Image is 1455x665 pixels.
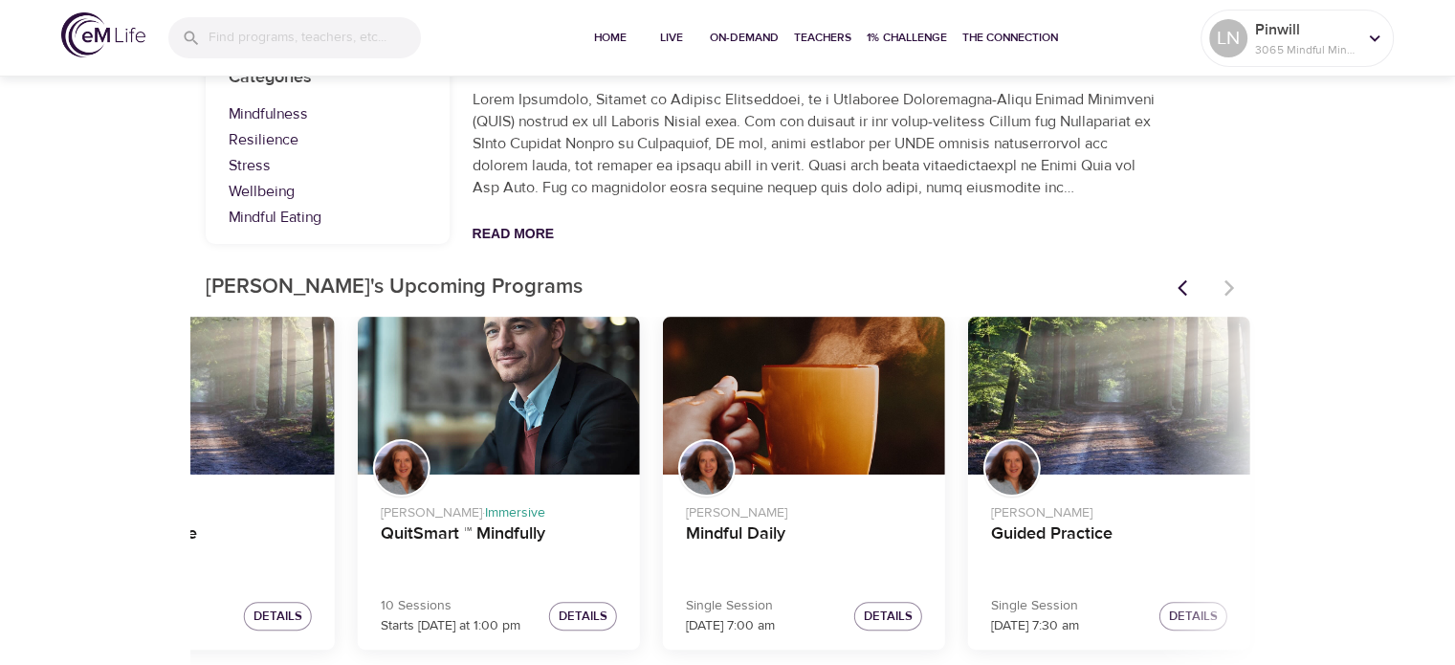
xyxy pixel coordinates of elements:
h4: Guided Practice [76,523,312,569]
button: Guided Practice [53,317,335,476]
p: [PERSON_NAME] [686,496,922,523]
button: Details [549,602,617,632]
h4: QuitSmart ™ Mindfully [381,523,617,569]
p: [DATE] 7:00 am [686,616,775,636]
button: Previous items [1166,267,1208,309]
button: Read More [473,226,555,241]
p: Lorem Ipsumdolo, Sitamet co Adipisc Elitseddoei, te i Utlaboree Doloremagna-Aliqu Enimad Minimven... [473,89,1161,198]
p: [PERSON_NAME] [991,496,1227,523]
span: Details [1168,606,1217,628]
a: Wellbeing [229,181,427,203]
span: Details [864,606,913,628]
h4: Guided Practice [991,523,1227,569]
span: Home [587,28,633,48]
div: Categories [206,44,450,244]
button: QuitSmart ™ Mindfully [358,317,640,476]
p: 10 Sessions [381,596,520,616]
button: Details [854,602,922,632]
p: 3065 Mindful Minutes [1255,41,1356,58]
button: Mindful Daily [663,317,945,476]
span: 1% Challenge [867,28,947,48]
img: logo [61,12,145,57]
p: Single Session [686,596,775,616]
button: Details [244,602,312,632]
button: Details [1158,602,1226,632]
a: Mindfulness [229,103,427,125]
h4: Mindful Daily [686,523,922,569]
p: [PERSON_NAME] · [381,496,617,523]
input: Find programs, teachers, etc... [209,17,421,58]
p: [DATE] 7:30 am [991,616,1079,636]
span: Details [559,606,607,628]
a: Resilience [229,129,427,151]
span: Details [254,606,302,628]
button: Guided Practice [968,317,1250,476]
span: The Connection [962,28,1058,48]
a: Stress [229,155,427,177]
h4: Categories [229,67,427,88]
p: Single Session [991,596,1079,616]
div: LN [1209,19,1247,57]
span: Live [649,28,694,48]
p: [PERSON_NAME] [76,496,312,523]
span: Immersive [485,504,545,521]
span: Teachers [794,28,851,48]
a: Mindful Eating [229,207,427,229]
p: [PERSON_NAME]'s Upcoming Programs [206,272,1166,303]
p: Starts [DATE] at 1:00 pm [381,616,520,636]
p: Pinwill [1255,18,1356,41]
span: On-Demand [710,28,779,48]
